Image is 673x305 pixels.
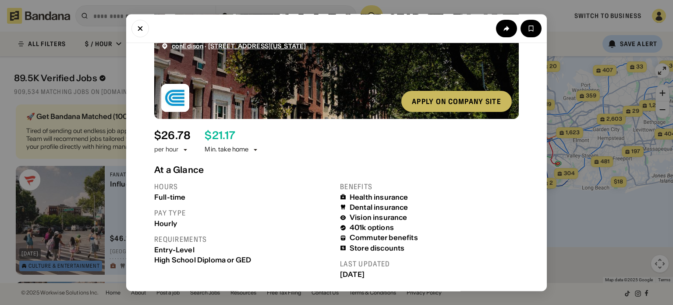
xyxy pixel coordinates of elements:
[131,19,149,37] button: Close
[172,42,203,50] a: conEdison
[154,165,519,175] div: At a Glance
[350,244,404,252] div: Store discounts
[205,146,259,154] div: Min. take home
[350,214,407,222] div: Vision insurance
[350,224,394,232] div: 401k options
[350,234,418,242] div: Commuter benefits
[340,182,519,191] div: Benefits
[154,256,333,264] div: High School Diploma or GED
[154,246,333,254] div: Entry-Level
[154,208,333,218] div: Pay type
[205,129,235,142] div: $ 21.17
[412,98,501,105] div: Apply on company site
[154,235,333,244] div: Requirements
[154,219,333,228] div: Hourly
[172,43,306,50] div: ·
[161,84,189,112] img: conEdison logo
[350,193,408,201] div: Health insurance
[401,91,512,112] a: Apply on company site
[154,129,191,142] div: $ 26.78
[340,270,519,279] div: [DATE]
[340,259,519,269] div: Last updated
[350,203,408,212] div: Dental insurance
[154,182,333,191] div: Hours
[154,193,333,201] div: Full-time
[154,146,178,154] div: per hour
[208,42,306,50] a: [STREET_ADDRESS][US_STATE]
